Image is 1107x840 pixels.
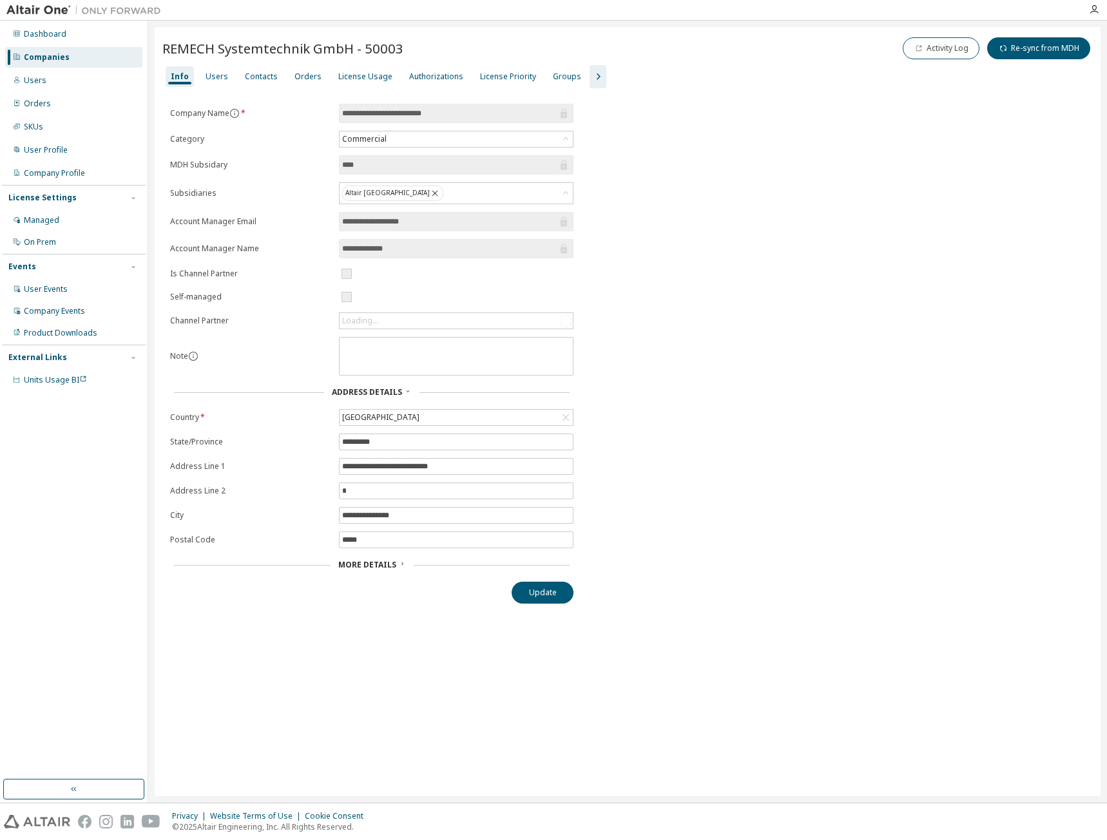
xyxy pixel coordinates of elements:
div: License Usage [338,72,392,82]
img: facebook.svg [78,815,91,828]
button: Activity Log [903,37,979,59]
div: Authorizations [409,72,463,82]
div: Privacy [172,811,210,821]
label: Category [170,134,331,144]
label: City [170,510,331,520]
div: Altair [GEOGRAPHIC_DATA] [340,183,573,204]
div: Users [24,75,46,86]
div: Dashboard [24,29,66,39]
div: Company Events [24,306,85,316]
div: License Priority [480,72,536,82]
img: instagram.svg [99,815,113,828]
div: Company Profile [24,168,85,178]
label: Account Manager Name [170,243,331,254]
button: information [229,108,240,119]
button: information [188,351,198,361]
label: Account Manager Email [170,216,331,227]
div: Commercial [340,131,573,147]
label: Company Name [170,108,331,119]
span: REMECH Systemtechnik GmbH - 50003 [162,39,403,57]
label: Address Line 1 [170,461,331,472]
div: Website Terms of Use [210,811,305,821]
div: Orders [24,99,51,109]
div: Users [206,72,228,82]
label: Self-managed [170,292,331,302]
div: Product Downloads [24,328,97,338]
label: Channel Partner [170,316,331,326]
div: Contacts [245,72,278,82]
label: Postal Code [170,535,331,545]
div: License Settings [8,193,77,203]
button: Update [512,582,573,604]
button: Re-sync from MDH [987,37,1090,59]
div: Commercial [340,132,389,146]
img: altair_logo.svg [4,815,70,828]
div: SKUs [24,122,43,132]
div: Events [8,262,36,272]
label: MDH Subsidary [170,160,331,170]
div: Loading... [342,316,378,326]
div: Orders [294,72,322,82]
div: User Events [24,284,68,294]
img: linkedin.svg [120,815,134,828]
img: youtube.svg [142,815,160,828]
label: Address Line 2 [170,486,331,496]
span: Units Usage BI [24,374,87,385]
img: Altair One [6,4,168,17]
label: Subsidiaries [170,188,331,198]
span: More Details [338,559,396,570]
div: Cookie Consent [305,811,371,821]
span: Address Details [332,387,402,397]
p: © 2025 Altair Engineering, Inc. All Rights Reserved. [172,821,371,832]
label: Country [170,412,331,423]
div: Info [171,72,189,82]
div: Managed [24,215,59,225]
div: [GEOGRAPHIC_DATA] [340,410,421,425]
div: Altair [GEOGRAPHIC_DATA] [342,186,443,201]
div: External Links [8,352,67,363]
label: State/Province [170,437,331,447]
div: [GEOGRAPHIC_DATA] [340,410,573,425]
label: Is Channel Partner [170,269,331,279]
label: Note [170,350,188,361]
div: Companies [24,52,70,62]
div: On Prem [24,237,56,247]
div: User Profile [24,145,68,155]
div: Loading... [340,313,573,329]
div: Groups [553,72,581,82]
